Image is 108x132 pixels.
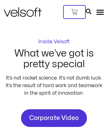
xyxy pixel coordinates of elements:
p: Inside Velsoft [38,39,70,44]
img: Velsoft Training Materials [4,7,41,17]
h2: What we’ve got is pretty special [4,48,104,69]
a: Corporate Video [21,109,87,127]
span: Corporate Video [29,113,79,123]
div: It’s not rocket science. It’s not dumb luck. It’s the result of hard work and teamwork in the spi... [4,74,104,97]
div: Menu Toggle [96,8,104,16]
